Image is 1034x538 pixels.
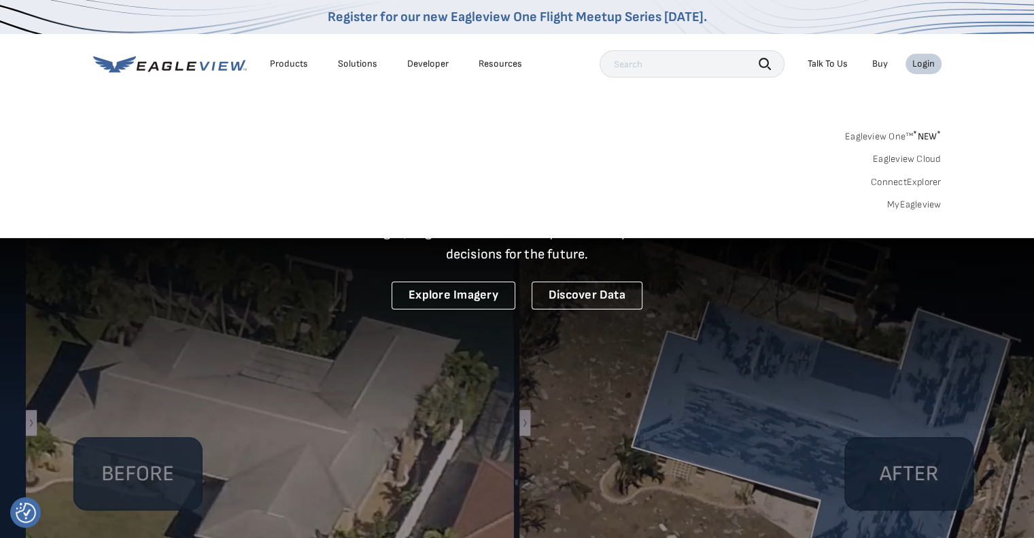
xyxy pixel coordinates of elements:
span: NEW [913,131,941,142]
a: Discover Data [532,282,642,309]
a: MyEagleview [887,199,942,211]
a: Developer [407,58,449,70]
a: ConnectExplorer [871,176,942,188]
div: Solutions [338,58,377,70]
div: Products [270,58,308,70]
div: Talk To Us [808,58,848,70]
a: Buy [872,58,888,70]
a: Explore Imagery [392,282,515,309]
a: Register for our new Eagleview One Flight Meetup Series [DATE]. [328,9,707,25]
div: Login [912,58,935,70]
a: Eagleview One™*NEW* [845,127,942,142]
div: Resources [479,58,522,70]
input: Search [600,50,785,78]
button: Consent Preferences [16,503,36,523]
a: Eagleview Cloud [873,153,942,165]
img: Revisit consent button [16,503,36,523]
